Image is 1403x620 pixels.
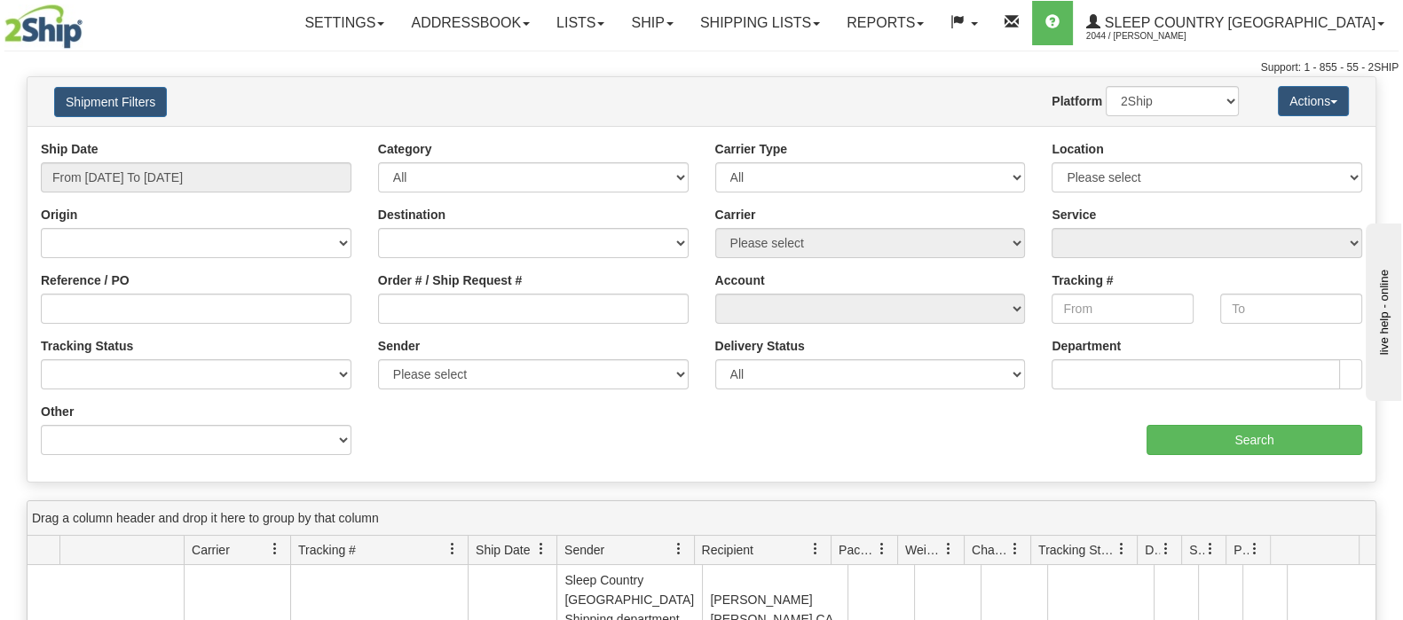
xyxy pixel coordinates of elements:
[260,534,290,564] a: Carrier filter column settings
[378,271,523,289] label: Order # / Ship Request #
[1151,534,1181,564] a: Delivery Status filter column settings
[905,541,942,559] span: Weight
[1038,541,1115,559] span: Tracking Status
[687,1,833,45] a: Shipping lists
[4,4,83,49] img: logo2044.jpg
[934,534,964,564] a: Weight filter column settings
[867,534,897,564] a: Packages filter column settings
[1100,15,1375,30] span: Sleep Country [GEOGRAPHIC_DATA]
[41,403,74,420] label: Other
[54,87,167,117] button: Shipment Filters
[715,206,756,224] label: Carrier
[1052,206,1096,224] label: Service
[41,206,77,224] label: Origin
[1073,1,1398,45] a: Sleep Country [GEOGRAPHIC_DATA] 2044 / [PERSON_NAME]
[526,534,556,564] a: Ship Date filter column settings
[1000,534,1030,564] a: Charge filter column settings
[437,534,468,564] a: Tracking # filter column settings
[543,1,618,45] a: Lists
[715,271,765,289] label: Account
[298,541,356,559] span: Tracking #
[618,1,686,45] a: Ship
[1052,140,1103,158] label: Location
[41,337,133,355] label: Tracking Status
[378,337,420,355] label: Sender
[564,541,604,559] span: Sender
[41,271,130,289] label: Reference / PO
[1107,534,1137,564] a: Tracking Status filter column settings
[4,60,1399,75] div: Support: 1 - 855 - 55 - 2SHIP
[398,1,543,45] a: Addressbook
[833,1,937,45] a: Reports
[41,140,99,158] label: Ship Date
[1362,219,1401,400] iframe: chat widget
[1278,86,1349,116] button: Actions
[1052,337,1121,355] label: Department
[715,140,787,158] label: Carrier Type
[1189,541,1204,559] span: Shipment Issues
[476,541,530,559] span: Ship Date
[1052,294,1194,324] input: From
[664,534,694,564] a: Sender filter column settings
[192,541,230,559] span: Carrier
[972,541,1009,559] span: Charge
[1145,541,1160,559] span: Delivery Status
[1240,534,1270,564] a: Pickup Status filter column settings
[1234,541,1249,559] span: Pickup Status
[1147,425,1362,455] input: Search
[13,15,164,28] div: live help - online
[800,534,831,564] a: Recipient filter column settings
[715,337,805,355] label: Delivery Status
[28,501,1375,536] div: grid grouping header
[1220,294,1362,324] input: To
[378,206,445,224] label: Destination
[291,1,398,45] a: Settings
[839,541,876,559] span: Packages
[1086,27,1219,45] span: 2044 / [PERSON_NAME]
[1195,534,1226,564] a: Shipment Issues filter column settings
[1052,92,1102,110] label: Platform
[1052,271,1113,289] label: Tracking #
[378,140,432,158] label: Category
[702,541,753,559] span: Recipient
